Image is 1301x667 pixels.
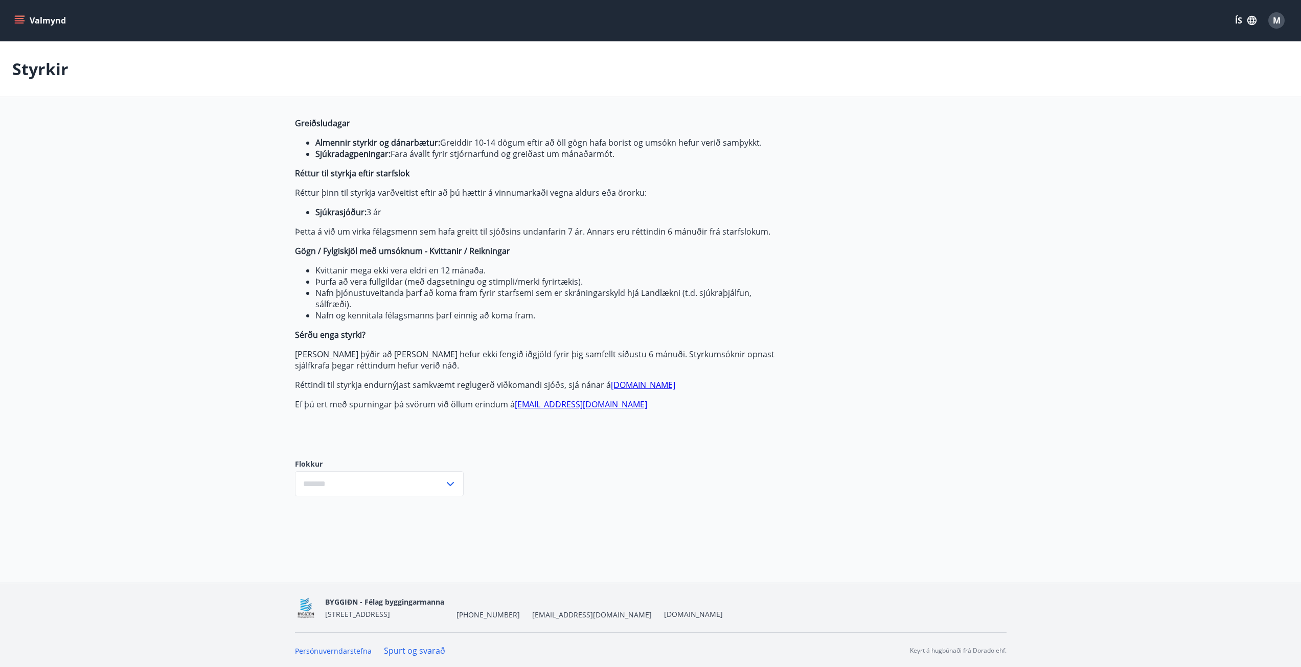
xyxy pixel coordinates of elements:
strong: Gögn / Fylgiskjöl með umsóknum - Kvittanir / Reikningar [295,245,510,257]
span: M [1273,15,1281,26]
li: Kvittanir mega ekki vera eldri en 12 mánaða. [315,265,778,276]
label: Flokkur [295,459,464,469]
li: Greiddir 10-14 dögum eftir að öll gögn hafa borist og umsókn hefur verið samþykkt. [315,137,778,148]
li: Nafn þjónustuveitanda þarf að koma fram fyrir starfsemi sem er skráningarskyld hjá Landlækni (t.d... [315,287,778,310]
p: Réttur þinn til styrkja varðveitist eftir að þú hættir á vinnumarkaði vegna aldurs eða örorku: [295,187,778,198]
p: Þetta á við um virka félagsmenn sem hafa greitt til sjóðsins undanfarin 7 ár. Annars eru réttindi... [295,226,778,237]
strong: Sjúkrasjóður: [315,206,367,218]
button: M [1264,8,1289,33]
a: Spurt og svarað [384,645,445,656]
span: [PHONE_NUMBER] [457,610,520,620]
li: 3 ár [315,206,778,218]
li: Nafn og kennitala félagsmanns þarf einnig að koma fram. [315,310,778,321]
span: BYGGIÐN - Félag byggingarmanna [325,597,444,607]
strong: Greiðsludagar [295,118,350,129]
strong: Almennir styrkir og dánarbætur: [315,137,440,148]
p: Ef þú ert með spurningar þá svörum við öllum erindum á [295,399,778,410]
span: [STREET_ADDRESS] [325,609,390,619]
p: Styrkir [12,58,69,80]
strong: Réttur til styrkja eftir starfslok [295,168,409,179]
span: [EMAIL_ADDRESS][DOMAIN_NAME] [532,610,652,620]
a: [DOMAIN_NAME] [664,609,723,619]
li: Fara ávallt fyrir stjórnarfund og greiðast um mánaðarmót. [315,148,778,159]
img: BKlGVmlTW1Qrz68WFGMFQUcXHWdQd7yePWMkvn3i.png [295,597,317,619]
button: ÍS [1229,11,1262,30]
button: menu [12,11,70,30]
strong: Sérðu enga styrki? [295,329,366,340]
a: [EMAIL_ADDRESS][DOMAIN_NAME] [515,399,647,410]
p: Réttindi til styrkja endurnýjast samkvæmt reglugerð viðkomandi sjóðs, sjá nánar á [295,379,778,390]
li: Þurfa að vera fullgildar (með dagsetningu og stimpli/merki fyrirtækis). [315,276,778,287]
a: Persónuverndarstefna [295,646,372,656]
p: [PERSON_NAME] þýðir að [PERSON_NAME] hefur ekki fengið iðgjöld fyrir þig samfellt síðustu 6 mánuð... [295,349,778,371]
a: [DOMAIN_NAME] [611,379,675,390]
p: Keyrt á hugbúnaði frá Dorado ehf. [910,646,1007,655]
strong: Sjúkradagpeningar: [315,148,391,159]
